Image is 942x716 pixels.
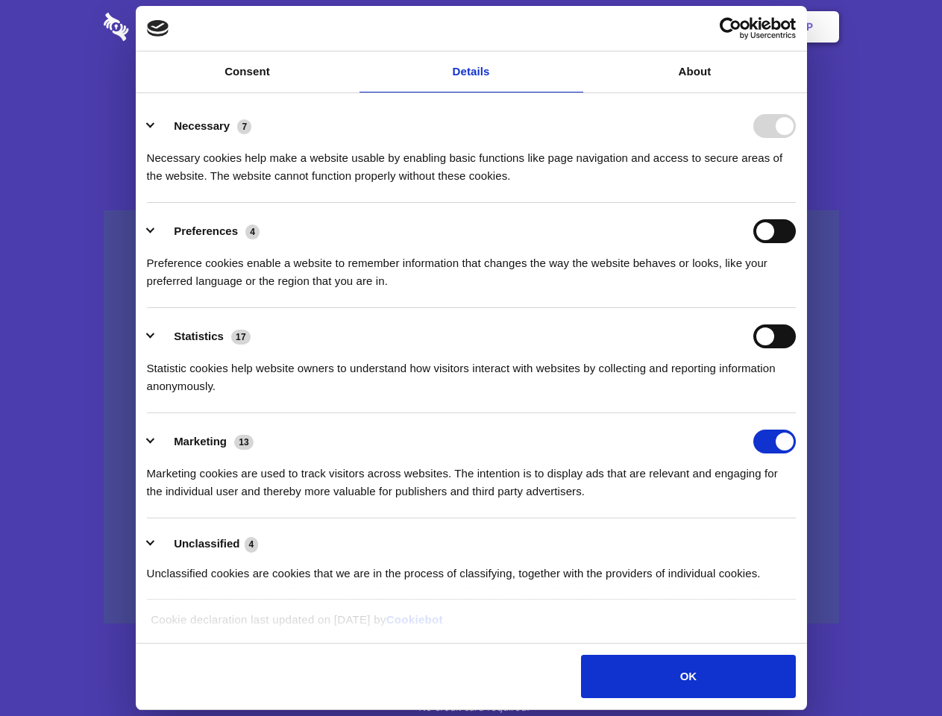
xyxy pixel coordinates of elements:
label: Marketing [174,435,227,447]
div: Unclassified cookies are cookies that we are in the process of classifying, together with the pro... [147,553,796,582]
a: About [583,51,807,92]
a: Details [359,51,583,92]
img: logo [147,20,169,37]
img: logo-wordmark-white-trans-d4663122ce5f474addd5e946df7df03e33cb6a1c49d2221995e7729f52c070b2.svg [104,13,231,41]
label: Preferences [174,224,238,237]
div: Preference cookies enable a website to remember information that changes the way the website beha... [147,243,796,290]
a: Consent [136,51,359,92]
span: 4 [245,537,259,552]
a: Wistia video thumbnail [104,210,839,624]
button: Preferences (4) [147,219,269,243]
a: Contact [605,4,673,50]
span: 4 [245,224,260,239]
a: Login [676,4,741,50]
div: Marketing cookies are used to track visitors across websites. The intention is to display ads tha... [147,453,796,500]
a: Usercentrics Cookiebot - opens in a new window [665,17,796,40]
span: 17 [231,330,251,345]
button: OK [581,655,795,698]
button: Statistics (17) [147,324,260,348]
div: Cookie declaration last updated on [DATE] by [139,611,803,640]
h1: Eliminate Slack Data Loss. [104,67,839,121]
label: Necessary [174,119,230,132]
a: Pricing [438,4,503,50]
span: 13 [234,435,254,450]
span: 7 [237,119,251,134]
iframe: Drift Widget Chat Controller [867,641,924,698]
button: Necessary (7) [147,114,261,138]
a: Cookiebot [386,613,443,626]
button: Unclassified (4) [147,535,268,553]
div: Statistic cookies help website owners to understand how visitors interact with websites by collec... [147,348,796,395]
label: Statistics [174,330,224,342]
div: Necessary cookies help make a website usable by enabling basic functions like page navigation and... [147,138,796,185]
button: Marketing (13) [147,430,263,453]
h4: Auto-redaction of sensitive data, encrypted data sharing and self-destructing private chats. Shar... [104,136,839,185]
